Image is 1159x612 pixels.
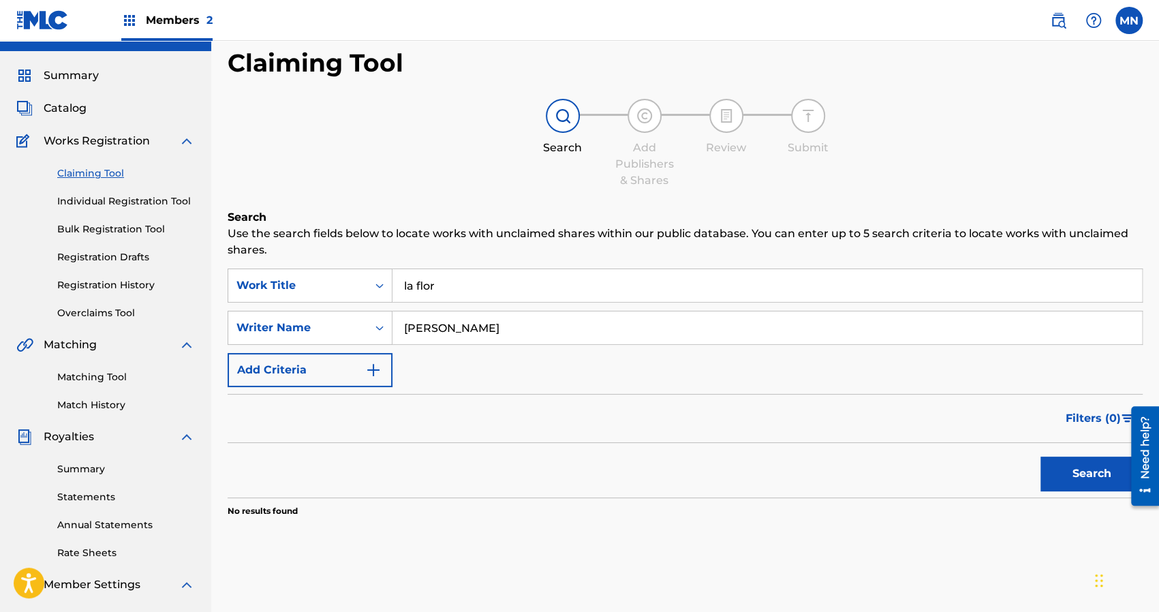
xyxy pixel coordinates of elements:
[146,12,213,28] span: Members
[236,320,359,336] div: Writer Name
[206,14,213,27] span: 2
[1080,7,1107,34] div: Help
[1121,401,1159,511] iframe: Resource Center
[529,140,597,156] div: Search
[800,108,816,124] img: step indicator icon for Submit
[179,429,195,445] img: expand
[44,67,99,84] span: Summary
[57,250,195,264] a: Registration Drafts
[16,100,87,117] a: CatalogCatalog
[611,140,679,189] div: Add Publishers & Shares
[236,277,359,294] div: Work Title
[1066,410,1121,427] span: Filters ( 0 )
[57,490,195,504] a: Statements
[57,546,195,560] a: Rate Sheets
[44,577,140,593] span: Member Settings
[1115,7,1143,34] div: User Menu
[57,166,195,181] a: Claiming Tool
[692,140,760,156] div: Review
[16,67,99,84] a: SummarySummary
[16,100,33,117] img: Catalog
[365,362,382,378] img: 9d2ae6d4665cec9f34b9.svg
[228,269,1143,498] form: Search Form
[555,108,571,124] img: step indicator icon for Search
[718,108,735,124] img: step indicator icon for Review
[774,140,842,156] div: Submit
[1045,7,1072,34] a: Public Search
[179,577,195,593] img: expand
[57,398,195,412] a: Match History
[1091,547,1159,612] iframe: Chat Widget
[44,100,87,117] span: Catalog
[1050,12,1066,29] img: search
[179,133,195,149] img: expand
[228,209,1143,226] h6: Search
[1040,457,1143,491] button: Search
[16,10,69,30] img: MLC Logo
[57,222,195,236] a: Bulk Registration Tool
[16,429,33,445] img: Royalties
[44,429,94,445] span: Royalties
[16,67,33,84] img: Summary
[16,337,33,353] img: Matching
[228,505,298,517] p: No results found
[16,133,34,149] img: Works Registration
[57,462,195,476] a: Summary
[57,306,195,320] a: Overclaims Tool
[1057,401,1143,435] button: Filters (0)
[1085,12,1102,29] img: help
[228,353,392,387] button: Add Criteria
[228,48,403,78] h2: Claiming Tool
[228,226,1143,258] p: Use the search fields below to locate works with unclaimed shares within our public database. You...
[57,194,195,209] a: Individual Registration Tool
[57,370,195,384] a: Matching Tool
[44,337,97,353] span: Matching
[121,12,138,29] img: Top Rightsholders
[179,337,195,353] img: expand
[1095,560,1103,601] div: Drag
[57,518,195,532] a: Annual Statements
[44,133,150,149] span: Works Registration
[636,108,653,124] img: step indicator icon for Add Publishers & Shares
[57,278,195,292] a: Registration History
